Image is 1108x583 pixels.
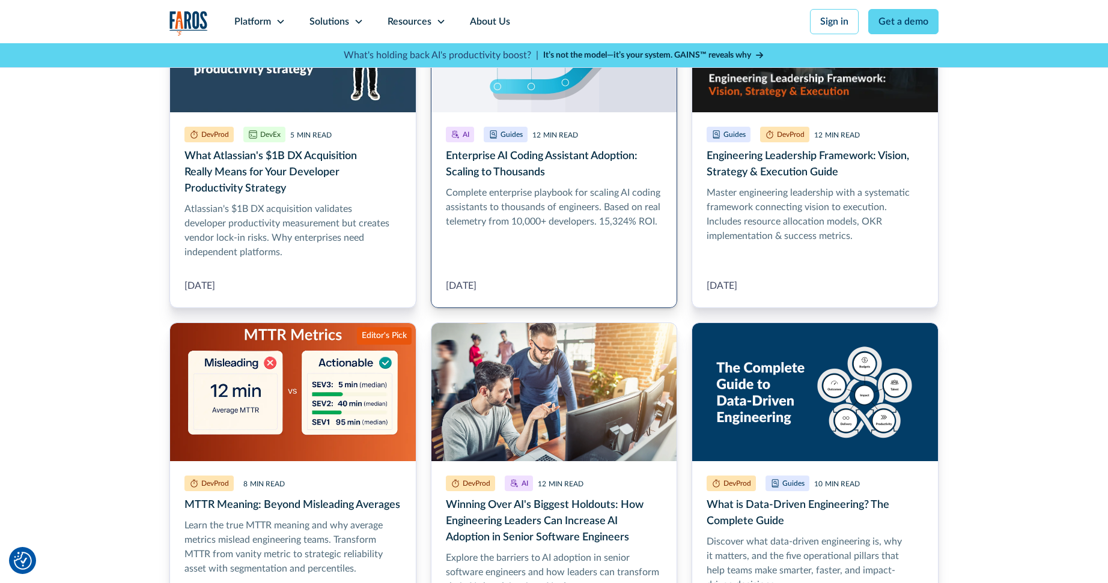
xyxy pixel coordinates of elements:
[170,323,416,461] img: Illustration of misleading vs. actionable MTTR metrics
[14,552,32,570] button: Cookie Settings
[388,14,431,29] div: Resources
[344,48,538,62] p: What's holding back AI's productivity boost? |
[309,14,349,29] div: Solutions
[543,51,751,59] strong: It’s not the model—it’s your system. GAINS™ reveals why
[169,11,208,35] img: Logo of the analytics and reporting company Faros.
[169,11,208,35] a: home
[14,552,32,570] img: Revisit consent button
[692,323,938,461] img: Graphic titled 'The Complete Guide to Data-Driven Engineering' showing five pillars around a cent...
[810,9,859,34] a: Sign in
[234,14,271,29] div: Platform
[543,49,764,62] a: It’s not the model—it’s your system. GAINS™ reveals why
[868,9,939,34] a: Get a demo
[431,323,677,461] img: two male senior software developers looking at computer screens in a busy office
